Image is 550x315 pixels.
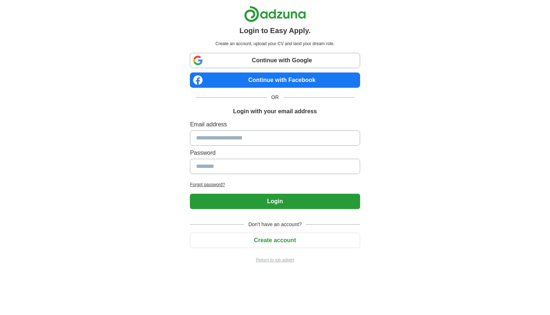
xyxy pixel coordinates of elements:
[239,25,311,36] h1: Login to Easy Apply.
[190,257,360,263] a: Return to job advert
[190,237,360,243] a: Create account
[190,53,360,68] a: Continue with Google
[190,233,360,248] button: Create account
[190,72,360,88] a: Continue with Facebook
[191,40,358,47] p: Create an account, upload your CV and land your dream role.
[190,149,360,157] label: Password
[190,120,360,129] label: Email address
[233,107,317,116] h1: Login with your email address
[244,221,306,228] span: Don't have an account?
[190,181,360,188] a: Forgot password?
[190,194,360,209] button: Login
[267,94,283,101] span: OR
[244,6,306,22] img: Adzuna logo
